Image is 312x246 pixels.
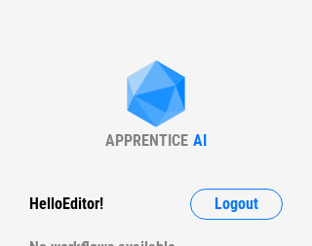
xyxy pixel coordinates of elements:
[190,189,283,220] button: Logout
[117,60,195,131] img: Apprentice AI
[193,131,207,150] div: AI
[214,196,258,212] span: Logout
[105,131,188,150] div: APPRENTICE
[29,189,103,220] div: Hello Editor !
